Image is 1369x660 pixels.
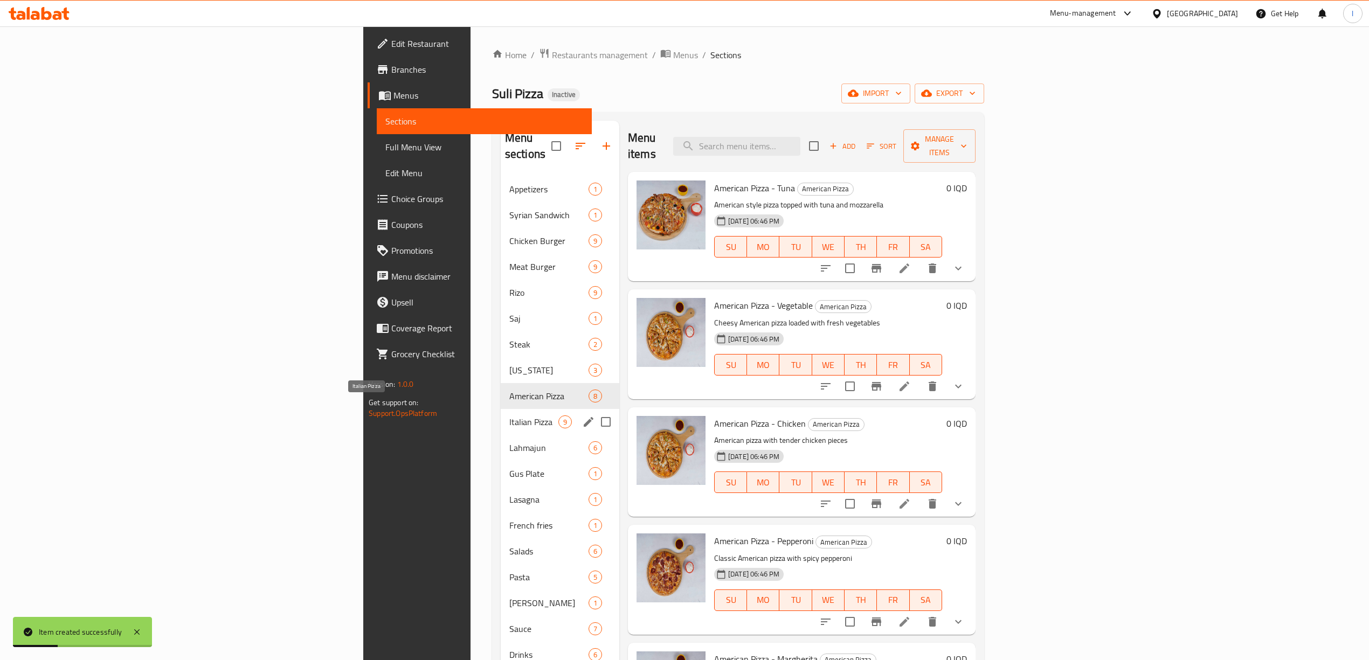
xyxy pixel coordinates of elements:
[813,255,839,281] button: sort-choices
[714,236,747,258] button: SU
[509,286,589,299] span: Rizo
[1167,8,1238,19] div: [GEOGRAPHIC_DATA]
[910,236,942,258] button: SA
[945,491,971,517] button: show more
[673,137,800,156] input: search
[368,57,592,82] a: Branches
[724,216,784,226] span: [DATE] 06:46 PM
[945,373,971,399] button: show more
[881,239,905,255] span: FR
[589,441,602,454] div: items
[863,255,889,281] button: Branch-specific-item
[509,183,589,196] span: Appetizers
[637,298,706,367] img: American Pizza - Vegetable
[589,467,602,480] div: items
[779,589,812,611] button: TU
[391,348,583,360] span: Grocery Checklist
[391,270,583,283] span: Menu disclaimer
[492,48,984,62] nav: breadcrumb
[815,536,872,548] div: American Pizza
[559,417,571,427] span: 9
[509,364,589,377] span: [US_STATE]
[845,589,877,611] button: TH
[828,140,857,152] span: Add
[589,596,602,609] div: items
[724,569,784,579] span: [DATE] 06:46 PM
[589,650,601,660] span: 6
[501,435,619,461] div: Lahmajun6
[877,354,909,376] button: FR
[714,434,942,447] p: American pizza with tender chicken pieces
[391,322,583,335] span: Coverage Report
[784,475,807,490] span: TU
[501,176,619,202] div: Appetizers1
[589,495,601,505] span: 1
[946,416,967,431] h6: 0 IQD
[747,236,779,258] button: MO
[808,418,865,431] div: American Pizza
[501,461,619,487] div: Gus Plate1
[589,546,601,557] span: 6
[368,82,592,108] a: Menus
[952,497,965,510] svg: Show Choices
[589,210,601,220] span: 1
[714,297,813,314] span: American Pizza - Vegetable
[501,280,619,305] div: Rizo9
[589,624,601,634] span: 7
[714,198,942,212] p: American style pizza topped with tuna and mozzarella
[815,300,872,313] div: American Pizza
[509,571,589,583] div: Pasta
[509,209,589,221] span: Syrian Sandwich
[397,377,414,391] span: 1.0.0
[589,520,601,531] span: 1
[589,339,601,350] span: 2
[849,357,873,373] span: TH
[919,255,945,281] button: delete
[919,609,945,635] button: delete
[589,338,602,351] div: items
[377,160,592,186] a: Edit Menu
[369,406,437,420] a: Support.OpsPlatform
[849,239,873,255] span: TH
[903,129,976,163] button: Manage items
[589,236,601,246] span: 9
[568,133,593,159] span: Sort sections
[719,357,743,373] span: SU
[637,180,706,249] img: American Pizza - Tuna
[839,610,861,633] span: Select to update
[910,471,942,493] button: SA
[849,592,873,608] span: TH
[719,475,743,490] span: SU
[952,380,965,393] svg: Show Choices
[637,533,706,602] img: American Pizza - Pepperoni
[952,262,965,275] svg: Show Choices
[501,538,619,564] div: Salads6
[501,357,619,383] div: [US_STATE]3
[509,260,589,273] span: Meat Burger
[779,471,812,493] button: TU
[589,493,602,506] div: items
[39,626,122,638] div: Item created successfully
[751,475,775,490] span: MO
[589,234,602,247] div: items
[747,471,779,493] button: MO
[509,338,589,351] span: Steak
[910,589,942,611] button: SA
[881,475,905,490] span: FR
[509,312,589,325] div: Saj
[501,564,619,590] div: Pasta5
[501,616,619,642] div: Sauce7
[881,592,905,608] span: FR
[589,183,602,196] div: items
[860,138,903,155] span: Sort items
[945,255,971,281] button: show more
[946,180,967,196] h6: 0 IQD
[589,286,602,299] div: items
[501,305,619,331] div: Saj1
[368,31,592,57] a: Edit Restaurant
[797,183,854,196] div: American Pizza
[509,415,558,428] span: Italian Pizza
[509,519,589,532] span: French fries
[509,493,589,506] span: Lasagna
[719,592,743,608] span: SU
